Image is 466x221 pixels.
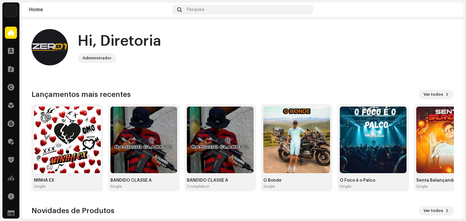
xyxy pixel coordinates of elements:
div: BANDIDO CLASSE A [187,178,254,183]
div: O Foco é o Palco [340,178,407,183]
div: O Bonde [263,178,330,183]
button: Ver todos [419,90,454,99]
div: Single [416,184,428,189]
span: Pesquisa [187,7,204,12]
span: Ver todos [424,88,443,101]
img: 34122bcf-aff8-4902-8656-e7db9510f275 [263,107,330,173]
img: d5fcb490-8619-486f-abee-f37e7aa619ed [447,5,456,15]
div: Single [34,184,46,189]
div: BANDIDO CLASSE A [110,178,177,183]
img: d5fcb490-8619-486f-abee-f37e7aa619ed [32,29,68,65]
div: Compilation [187,184,210,189]
div: Administrador [83,54,111,62]
div: Hi, Diretoria [78,31,161,51]
img: ae985c5b-5ea4-4003-be2c-b5e5bc64d694 [340,107,407,173]
h3: Novidades de Produtos [32,206,114,216]
div: Single [340,184,351,189]
h3: Lançamentos mais recentes [32,90,131,99]
div: Single [263,184,275,189]
div: Single [110,184,122,189]
img: 537b9793-1754-4e54-8b21-9c3f92b0a018 [34,107,101,173]
img: cd9a510e-9375-452c-b98b-71401b54d8f9 [5,5,17,17]
img: f344bd66-d5b3-4c9b-8f03-7b16a99bef47 [110,107,177,173]
img: 5ff06b42-1272-4603-9746-779416b8fb20 [187,107,254,173]
button: Ver todos [419,206,454,216]
div: MINHA EX [34,178,101,183]
div: Home [29,7,170,12]
span: Ver todos [424,205,443,217]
